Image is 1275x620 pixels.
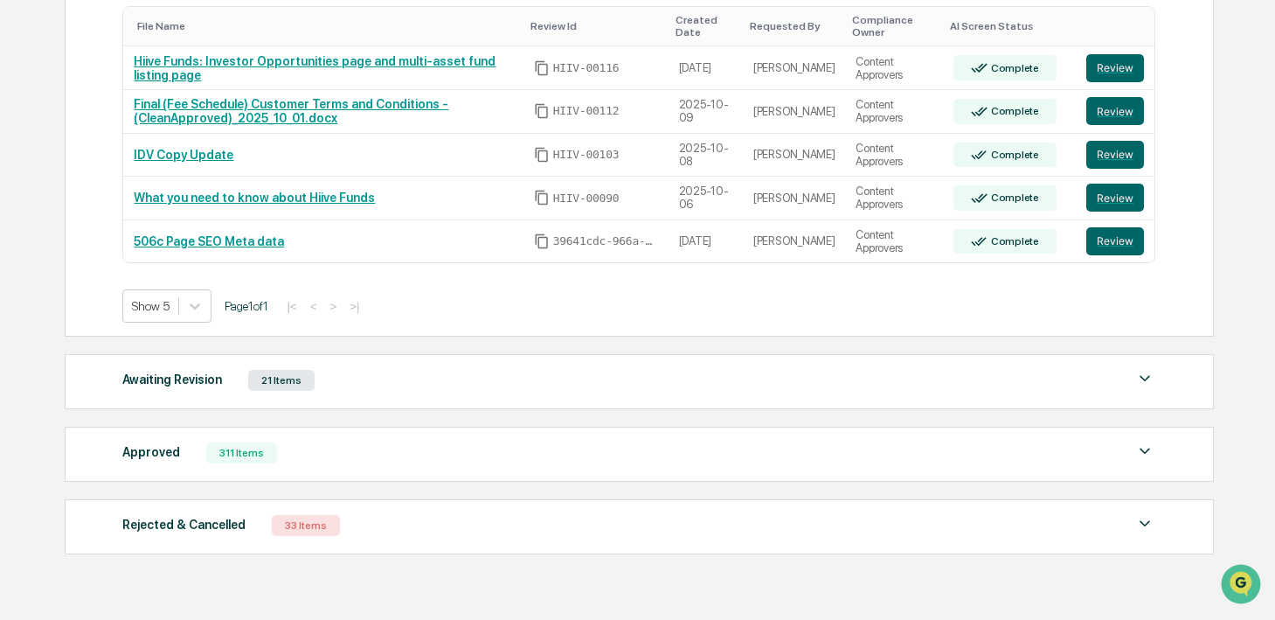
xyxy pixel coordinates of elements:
[987,192,1039,204] div: Complete
[123,296,211,310] a: Powered byPylon
[553,234,658,248] span: 39641cdc-966a-4e65-879f-2a6a777944d8
[297,139,318,160] button: Start new chat
[845,177,943,220] td: Content Approvers
[534,103,550,119] span: Copy Id
[553,104,620,118] span: HIIV-00112
[530,20,662,32] div: Toggle SortBy
[743,134,846,178] td: [PERSON_NAME]
[1219,562,1266,610] iframe: Open customer support
[743,220,846,263] td: [PERSON_NAME]
[553,148,620,162] span: HIIV-00103
[750,20,839,32] div: Toggle SortBy
[122,513,246,536] div: Rejected & Cancelled
[669,134,743,178] td: 2025-10-08
[743,177,846,220] td: [PERSON_NAME]
[743,46,846,90] td: [PERSON_NAME]
[987,235,1039,247] div: Complete
[1134,513,1155,534] img: caret
[281,299,301,314] button: |<
[134,97,448,125] a: Final (Fee Schedule) Customer Terms and Conditions -(CleanApproved)_2025_10_01.docx
[987,62,1039,74] div: Complete
[134,148,233,162] a: IDV Copy Update
[534,147,550,163] span: Copy Id
[206,442,277,463] div: 311 Items
[669,220,743,263] td: [DATE]
[35,254,110,271] span: Data Lookup
[59,151,221,165] div: We're available if you need us!
[1134,441,1155,462] img: caret
[127,222,141,236] div: 🗄️
[344,299,364,314] button: >|
[122,368,222,391] div: Awaiting Revision
[134,54,495,82] a: Hiive Funds: Investor Opportunities page and multi-asset fund listing page
[17,255,31,269] div: 🔎
[120,213,224,245] a: 🗄️Attestations
[1134,368,1155,389] img: caret
[852,14,936,38] div: Toggle SortBy
[10,213,120,245] a: 🖐️Preclearance
[950,20,1069,32] div: Toggle SortBy
[669,177,743,220] td: 2025-10-06
[845,220,943,263] td: Content Approvers
[1086,54,1144,82] button: Review
[134,191,375,205] a: What you need to know about Hiive Funds
[987,149,1039,161] div: Complete
[743,90,846,134] td: [PERSON_NAME]
[845,134,943,178] td: Content Approvers
[845,90,943,134] td: Content Approvers
[137,20,516,32] div: Toggle SortBy
[248,370,315,391] div: 21 Items
[174,296,211,310] span: Pylon
[17,37,318,65] p: How can we help?
[122,441,180,463] div: Approved
[225,299,268,313] span: Page 1 of 1
[676,14,736,38] div: Toggle SortBy
[845,46,943,90] td: Content Approvers
[987,105,1039,117] div: Complete
[1086,97,1144,125] button: Review
[534,60,550,76] span: Copy Id
[17,222,31,236] div: 🖐️
[10,247,117,278] a: 🔎Data Lookup
[669,90,743,134] td: 2025-10-09
[534,233,550,249] span: Copy Id
[669,46,743,90] td: [DATE]
[144,220,217,238] span: Attestations
[553,192,620,206] span: HIIV-00090
[272,515,340,536] div: 33 Items
[59,134,287,151] div: Start new chat
[1086,227,1144,255] button: Review
[35,220,113,238] span: Preclearance
[17,134,49,165] img: 1746055101610-c473b297-6a78-478c-a979-82029cc54cd1
[1090,20,1147,32] div: Toggle SortBy
[305,299,322,314] button: <
[1086,184,1144,212] button: Review
[1086,141,1144,169] button: Review
[534,190,550,206] span: Copy Id
[134,234,284,248] a: 506c Page SEO Meta data
[324,299,342,314] button: >
[553,61,620,75] span: HIIV-00116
